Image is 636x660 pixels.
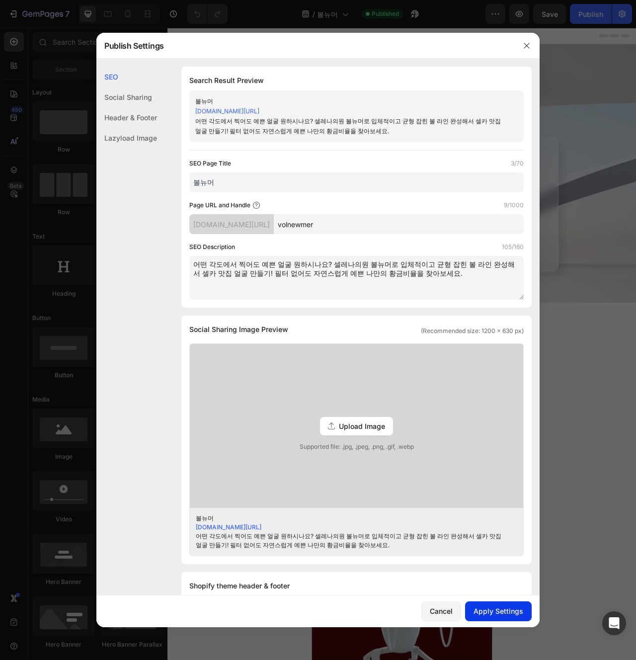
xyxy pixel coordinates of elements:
input: Title [189,172,524,192]
p: 6단계 냉각 시스템으로 통증 걱정 없는 부드러운 리프팅을 경험하세요! [125,237,472,247]
div: [DOMAIN_NAME][URL] [189,214,274,234]
label: 9/1000 [504,200,524,210]
label: Page URL and Handle [189,200,250,210]
span: (Recommended size: 1200 x 630 px) [421,327,524,335]
a: [DOMAIN_NAME][URL] [195,107,259,115]
div: To edit those sections, please follow instruction in [189,594,524,611]
strong: 볼뉴머란? [252,437,344,466]
label: SEO Description [189,242,235,252]
div: Open Intercom Messenger [602,611,626,635]
div: Cancel [430,606,453,616]
button: Cancel [421,601,461,621]
h1: Search Result Preview [189,75,524,86]
label: 105/160 [502,242,524,252]
span: Social Sharing Image Preview [189,324,288,335]
label: SEO Page Title [189,159,231,168]
div: 볼뉴머 [196,514,502,523]
div: Social Sharing [96,87,157,107]
p: 단극성 고주파 에너지를 피부 조직까지 안전하게 전달하여 [61,474,536,488]
p: 빠른 상담 연결 [266,265,330,280]
div: 볼뉴머 [195,96,501,106]
div: 어떤 각도에서 찍어도 예쁜 얼굴 원하시나요? 셀레나의원 볼뉴머로 입체적이고 균형 잡힌 볼 라인 완성해서 셀카 맛집 얼굴 만들기! 필터 없어도 자연스럽게 예쁜 나만의 황금비율을... [195,116,501,136]
div: Apply Settings [474,606,523,616]
div: Lazyload Image [96,128,157,148]
a: [DOMAIN_NAME][URL] [196,523,261,531]
span: Supported file: .jpg, .jpeg, .png, .gif, .webp [190,442,523,451]
div: SEO [96,67,157,87]
div: Shopify theme header & footer [189,580,524,592]
h2: 워터 쿨링의 편안함, 볼뉴머 [124,202,473,230]
input: Handle [274,214,524,234]
img: 2025-08-11___1.24.54-removebg-preview.png [260,164,336,190]
span: Upload Image [339,421,385,431]
div: Publish Settings [96,33,514,59]
button: Apply Settings [465,601,532,621]
button: <p>빠른 상담 연결</p> [258,259,338,285]
label: 3/70 [511,159,524,168]
div: 어떤 각도에서 찍어도 예쁜 얼굴 원하시나요? 셀레나의원 볼뉴머로 입체적이고 균형 잡힌 볼 라인 완성해서 셀카 맛집 얼굴 만들기! 필터 없어도 자연스럽게 예쁜 나만의 황금비율을... [196,532,502,550]
p: 열에너지로 조직 응고를 유발하는 방법으로 효과를 나타냅니다. [61,488,536,501]
div: Header & Footer [96,107,157,128]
